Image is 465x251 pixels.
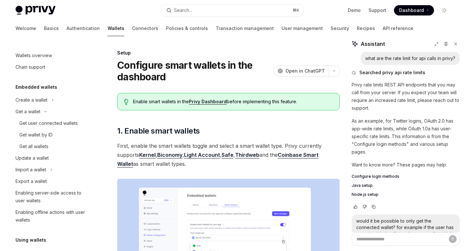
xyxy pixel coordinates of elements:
[15,63,45,71] div: Chain support
[132,21,158,36] a: Connectors
[356,218,455,244] div: would it be possible to only get the connected wallet? for example if the user has an embedded wa...
[15,208,89,224] div: Enabling offline actions with user wallets
[383,21,413,36] a: API reference
[133,98,333,105] span: Enable smart wallets in the before implementing this feature.
[352,183,460,188] a: Java setup
[117,59,271,83] h1: Configure smart wallets in the dashboard
[352,192,378,197] span: Node.js setup
[352,161,460,169] p: Want to know more? These pages may help:
[15,108,40,115] div: Get a wallet
[157,152,182,158] a: Biconomy
[10,206,93,226] a: Enabling offline actions with user wallets
[117,126,200,136] span: 1. Enable smart wallets
[10,50,93,61] a: Wallets overview
[19,143,48,150] div: Get all wallets
[352,81,460,112] p: Privy rate limits REST API endpoints that you may call from your server. If you expect your team ...
[449,235,457,243] button: Send message
[352,204,359,210] button: Vote that response was good
[174,6,192,14] div: Search...
[352,117,460,156] p: As an example, for Twitter logins, OAuth 2.0 has app-wide rate limits, while OAuth 1.0a has user-...
[285,68,325,74] span: Open in ChatGPT
[331,21,349,36] a: Security
[365,55,455,62] div: what are the rate limit for api calls in privy?
[15,83,57,91] h5: Embedded wallets
[124,99,129,105] svg: Tip
[19,119,78,127] div: Get user connected wallets
[117,141,340,168] span: First, enable the smart wallets toggle and select a smart wallet type. Privy currently supports ,...
[352,183,373,188] span: Java setup
[10,176,93,187] a: Export a wallet
[10,152,93,164] a: Update a wallet
[166,21,208,36] a: Policies & controls
[399,7,424,14] span: Dashboard
[274,65,329,76] button: Open in ChatGPT
[15,189,89,205] div: Enabling server-side access to user wallets
[357,21,375,36] a: Recipes
[10,106,93,117] button: Toggle Get a wallet section
[15,6,56,15] img: light logo
[352,174,460,179] a: Configure login methods
[359,69,425,76] span: Searched privy api rate limits
[15,21,36,36] a: Welcome
[67,21,100,36] a: Authentication
[394,5,434,15] a: Dashboard
[352,174,399,179] span: Configure login methods
[439,5,449,15] button: Toggle dark mode
[10,187,93,206] a: Enabling server-side access to user wallets
[216,21,274,36] a: Transaction management
[370,204,377,210] button: Copy chat response
[361,204,368,210] button: Vote that response was not good
[348,7,361,14] a: Demo
[10,117,93,129] a: Get user connected wallets
[222,152,233,158] a: Safe
[15,177,47,185] div: Export a wallet
[235,152,259,158] a: Thirdweb
[282,21,323,36] a: User management
[352,232,460,246] textarea: Ask a question...
[19,131,53,139] div: Get wallet by ID
[10,164,93,176] button: Toggle Import a wallet section
[368,7,386,14] a: Support
[117,50,340,56] div: Setup
[189,99,227,105] a: Privy Dashboard
[352,69,460,76] button: Searched privy api rate limits
[15,166,46,174] div: Import a wallet
[15,154,49,162] div: Update a wallet
[15,96,47,104] div: Create a wallet
[139,152,156,158] a: Kernel
[293,8,299,13] span: ⌘ K
[10,129,93,141] a: Get wallet by ID
[15,52,52,59] div: Wallets overview
[108,21,124,36] a: Wallets
[184,152,220,158] a: Light Account
[15,236,46,244] h5: Using wallets
[44,21,59,36] a: Basics
[162,5,303,16] button: Open search
[10,94,93,106] button: Toggle Create a wallet section
[361,40,385,48] span: Assistant
[10,61,93,73] a: Chain support
[10,141,93,152] a: Get all wallets
[352,192,460,197] a: Node.js setup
